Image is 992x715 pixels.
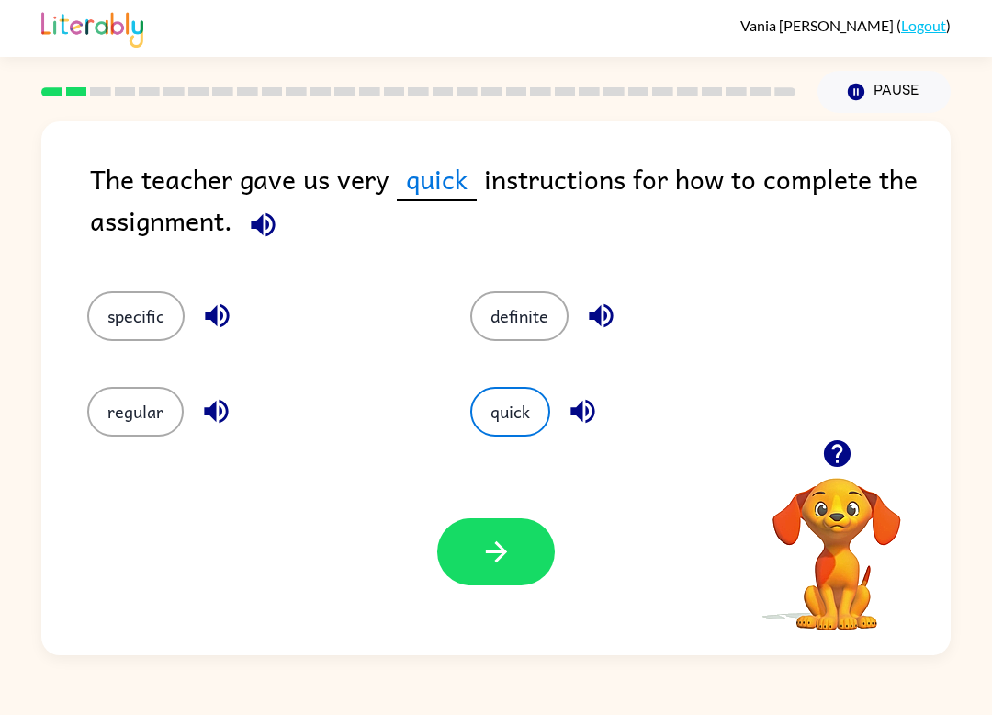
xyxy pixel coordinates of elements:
span: quick [397,158,477,201]
div: The teacher gave us very instructions for how to complete the assignment. [90,158,951,255]
video: Your browser must support playing .mp4 files to use Literably. Please try using another browser. [745,449,929,633]
img: Literably [41,7,143,48]
button: definite [470,291,569,341]
button: Pause [817,71,951,113]
button: quick [470,387,550,437]
span: Vania [PERSON_NAME] [740,17,896,34]
button: regular [87,387,184,437]
a: Logout [901,17,946,34]
button: specific [87,291,185,341]
div: ( ) [740,17,951,34]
